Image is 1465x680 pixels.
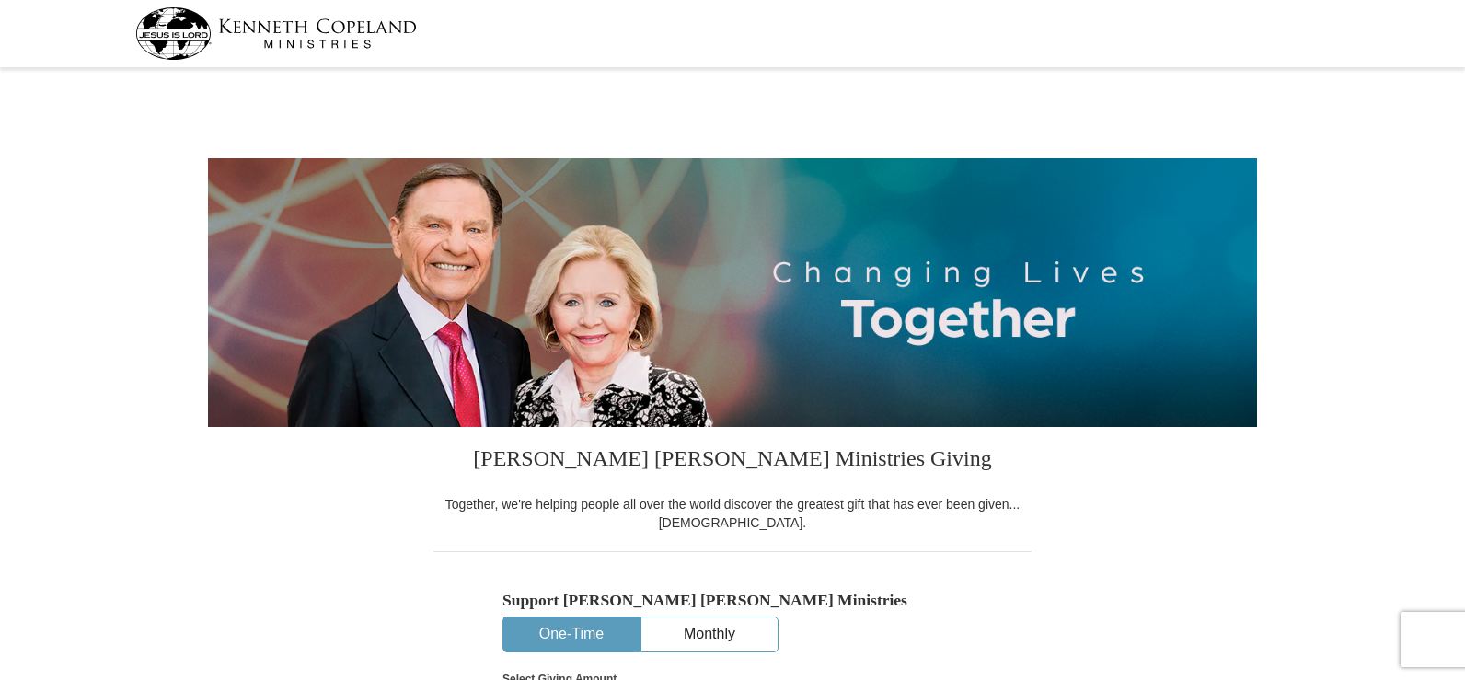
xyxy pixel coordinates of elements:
[433,495,1032,532] div: Together, we're helping people all over the world discover the greatest gift that has ever been g...
[135,7,417,60] img: kcm-header-logo.svg
[503,617,640,651] button: One-Time
[641,617,778,651] button: Monthly
[433,427,1032,495] h3: [PERSON_NAME] [PERSON_NAME] Ministries Giving
[502,591,963,610] h5: Support [PERSON_NAME] [PERSON_NAME] Ministries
